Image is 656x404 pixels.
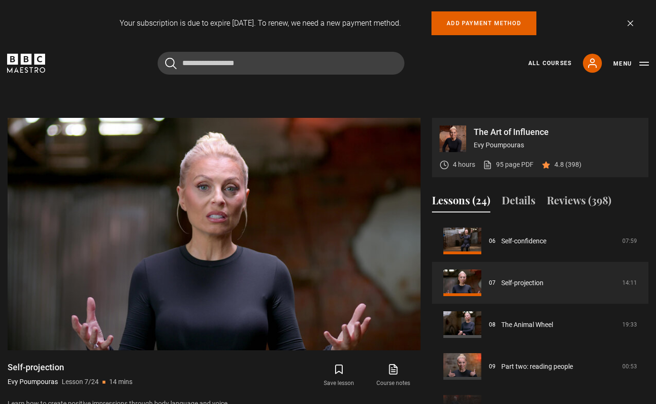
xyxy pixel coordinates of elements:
p: Evy Poumpouras [474,140,641,150]
h1: Self-projection [8,362,132,373]
p: Your subscription is due to expire [DATE]. To renew, we need a new payment method. [120,18,401,29]
a: Part two: reading people [501,362,573,372]
p: Evy Poumpouras [8,377,58,387]
p: Lesson 7/24 [62,377,99,387]
p: 14 mins [109,377,132,387]
a: 95 page PDF [483,160,534,170]
a: Add payment method [431,11,536,35]
p: The Art of Influence [474,128,641,136]
input: Search [158,52,404,75]
button: Details [502,192,535,212]
button: Submit the search query [165,58,177,69]
svg: BBC Maestro [7,54,45,73]
a: Self-confidence [501,236,546,246]
video-js: Video Player [8,118,421,350]
a: Self-projection [501,278,544,288]
button: Reviews (398) [547,192,611,212]
a: All Courses [528,59,572,67]
a: Course notes [366,362,421,389]
button: Lessons (24) [432,192,490,212]
button: Save lesson [312,362,366,389]
p: 4.8 (398) [554,160,581,170]
a: The Animal Wheel [501,320,553,330]
p: 4 hours [453,160,475,170]
button: Toggle navigation [613,59,649,68]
